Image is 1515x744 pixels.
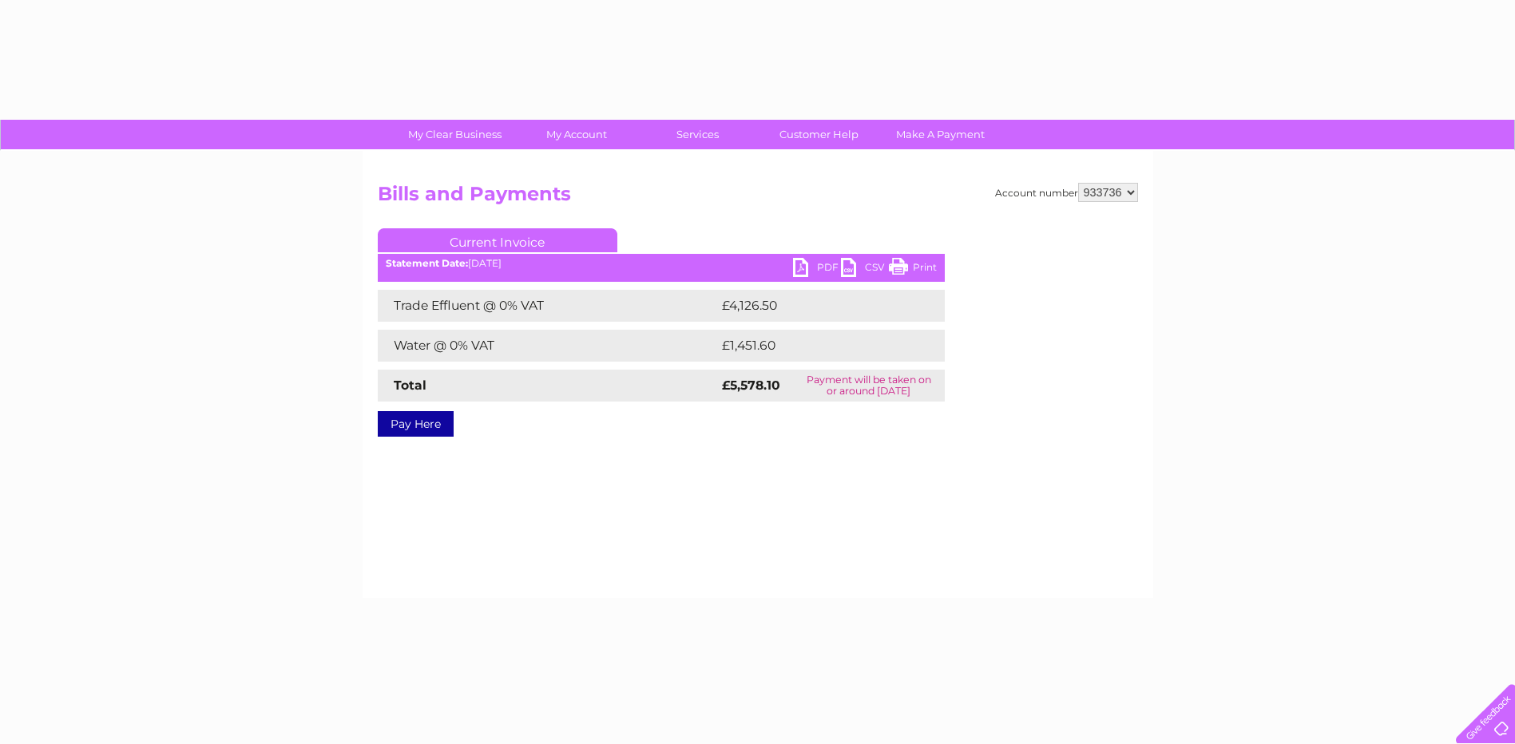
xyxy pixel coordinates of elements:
a: Current Invoice [378,228,617,252]
div: [DATE] [378,258,945,269]
td: Water @ 0% VAT [378,330,718,362]
a: Pay Here [378,411,454,437]
b: Statement Date: [386,257,468,269]
strong: £5,578.10 [722,378,780,393]
a: PDF [793,258,841,281]
strong: Total [394,378,426,393]
td: £1,451.60 [718,330,918,362]
a: CSV [841,258,889,281]
a: My Clear Business [389,120,521,149]
td: Payment will be taken on or around [DATE] [793,370,944,402]
a: My Account [510,120,642,149]
a: Make A Payment [874,120,1006,149]
div: Account number [995,183,1138,202]
h2: Bills and Payments [378,183,1138,213]
a: Services [632,120,763,149]
td: Trade Effluent @ 0% VAT [378,290,718,322]
td: £4,126.50 [718,290,919,322]
a: Customer Help [753,120,885,149]
a: Print [889,258,937,281]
